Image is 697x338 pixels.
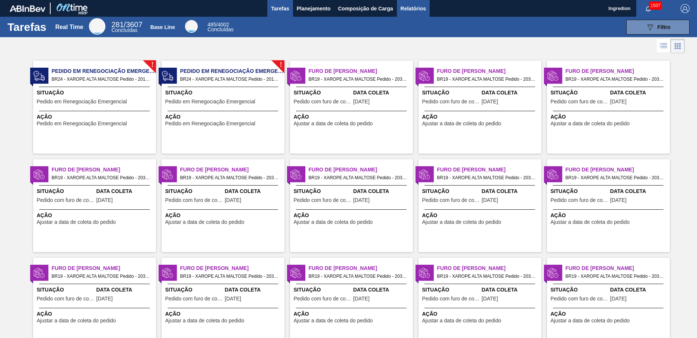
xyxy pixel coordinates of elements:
[10,5,45,12] img: TNhmsLtSVTkK8tSr43FrP2fwEKptu5GPRR3wAAAABJRU5ErkJggg==
[566,67,670,75] span: Furo de Coleta
[37,113,154,121] span: Ação
[422,113,540,121] span: Ação
[96,296,113,302] span: 22/09/2025
[52,75,150,83] span: BR24 - XAROPE ALTA MALTOSE Pedido - 2018590
[294,197,351,203] span: Pedido com furo de coleta
[37,89,154,97] span: Situação
[610,286,668,294] span: Data Coleta
[55,24,83,30] div: Real Time
[547,70,558,81] img: status
[353,99,370,104] span: 17/09/2025
[401,4,426,13] span: Relatórios
[294,212,411,219] span: Ação
[422,121,502,126] span: Ajustar a data de coleta do pedido
[165,113,283,121] span: Ação
[419,267,430,279] img: status
[294,89,351,97] span: Situação
[111,20,124,29] span: 281
[37,310,154,318] span: Ação
[294,219,373,225] span: Ajustar a data de coleta do pedido
[180,174,279,182] span: BR19 - XAROPE ALTA MALTOSE Pedido - 2032201
[551,99,608,104] span: Pedido com furo de coleta
[52,174,150,182] span: BR19 - XAROPE ALTA MALTOSE Pedido - 2032200
[422,212,540,219] span: Ação
[162,70,173,81] img: status
[551,197,608,203] span: Pedido com furo de coleta
[482,187,540,195] span: Data Coleta
[566,272,664,280] span: BR19 - XAROPE ALTA MALTOSE Pedido - 2035174
[165,89,283,97] span: Situação
[482,296,498,302] span: 22/09/2025
[419,169,430,180] img: status
[482,99,498,104] span: 17/09/2025
[422,219,502,225] span: Ajustar a data de coleta do pedido
[294,187,351,195] span: Situação
[610,197,627,203] span: 22/09/2025
[482,286,540,294] span: Data Coleta
[180,166,284,174] span: Furo de Coleta
[225,296,241,302] span: 22/09/2025
[610,99,627,104] span: 17/09/2025
[547,267,558,279] img: status
[89,18,105,35] div: Real Time
[353,187,411,195] span: Data Coleta
[290,70,302,81] img: status
[551,286,608,294] span: Situação
[280,62,282,68] span: !
[165,212,283,219] span: Ação
[7,23,47,31] h1: Tarefas
[294,121,373,126] span: Ajustar a data de coleta do pedido
[225,286,283,294] span: Data Coleta
[294,113,411,121] span: Ação
[37,219,116,225] span: Ajustar a data de coleta do pedido
[37,296,95,302] span: Pedido com furo de coleta
[180,272,279,280] span: BR19 - XAROPE ALTA MALTOSE Pedido - 2032230
[180,67,284,75] span: Pedido em Renegociação Emergencial
[610,187,668,195] span: Data Coleta
[551,219,630,225] span: Ajustar a data de coleta do pedido
[437,272,535,280] span: BR19 - XAROPE ALTA MALTOSE Pedido - 2036193
[626,20,690,35] button: Filtro
[294,99,351,104] span: Pedido com furo de coleta
[547,169,558,180] img: status
[150,24,175,30] div: Base Line
[422,310,540,318] span: Ação
[309,264,413,272] span: Furo de Coleta
[610,296,627,302] span: 21/09/2025
[207,22,233,32] div: Base Line
[309,67,413,75] span: Furo de Coleta
[37,121,127,126] span: Pedido em Renegociação Emergencial
[96,197,113,203] span: 17/09/2025
[422,89,480,97] span: Situação
[34,70,45,81] img: status
[165,286,223,294] span: Situação
[551,187,608,195] span: Situação
[37,187,95,195] span: Situação
[551,310,668,318] span: Ação
[165,121,255,126] span: Pedido em Renegociação Emergencial
[566,166,670,174] span: Furo de Coleta
[309,272,407,280] span: BR19 - XAROPE ALTA MALTOSE Pedido - 2035183
[437,174,535,182] span: BR19 - XAROPE ALTA MALTOSE Pedido - 2036196
[207,26,233,32] span: Concluídas
[34,267,45,279] img: status
[551,212,668,219] span: Ação
[96,286,154,294] span: Data Coleta
[353,197,370,203] span: 17/09/2025
[34,169,45,180] img: status
[636,3,660,14] button: Notificações
[180,75,279,83] span: BR24 - XAROPE ALTA MALTOSE Pedido - 2018591
[482,197,498,203] span: 22/09/2025
[52,166,156,174] span: Furo de Coleta
[437,75,535,83] span: BR19 - XAROPE ALTA MALTOSE Pedido - 2032198
[422,318,502,323] span: Ajustar a data de coleta do pedido
[37,318,116,323] span: Ajustar a data de coleta do pedido
[207,22,216,28] span: 485
[52,67,156,75] span: Pedido em Renegociação Emergencial
[37,286,95,294] span: Situação
[671,39,685,53] div: Visão em Cards
[353,89,411,97] span: Data Coleta
[297,4,331,13] span: Planejamento
[294,310,411,318] span: Ação
[551,318,630,323] span: Ajustar a data de coleta do pedido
